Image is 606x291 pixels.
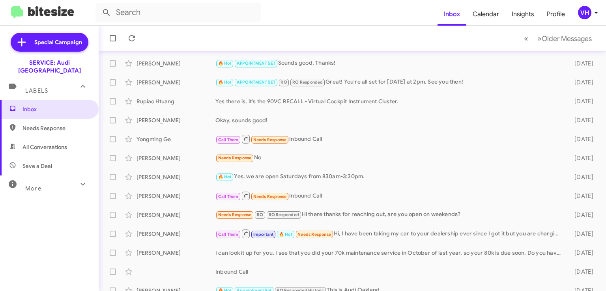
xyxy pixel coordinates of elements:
[215,116,565,124] div: Okay, sounds good!
[137,60,215,67] div: [PERSON_NAME]
[137,173,215,181] div: [PERSON_NAME]
[137,249,215,257] div: [PERSON_NAME]
[565,78,600,86] div: [DATE]
[22,143,67,151] span: All Conversations
[215,172,565,181] div: Yes, we are open Saturdays from 830am-3:30pm.
[218,232,239,237] span: Call Them
[533,30,597,47] button: Next
[565,60,600,67] div: [DATE]
[137,78,215,86] div: [PERSON_NAME]
[297,232,331,237] span: Needs Response
[565,230,600,238] div: [DATE]
[218,212,252,217] span: Needs Response
[565,268,600,276] div: [DATE]
[565,192,600,200] div: [DATE]
[505,3,541,26] a: Insights
[22,124,90,132] span: Needs Response
[565,116,600,124] div: [DATE]
[237,80,275,85] span: APPOINTMENT SET
[34,38,82,46] span: Special Campaign
[292,80,323,85] span: RO Responded
[215,210,565,219] div: Hi there thanks for reaching out, are you open on weekends?
[438,3,466,26] a: Inbox
[537,34,542,43] span: »
[215,134,565,144] div: Inbound Call
[215,78,565,87] div: Great! You're all set for [DATE] at 2pm. See you then!
[218,155,252,160] span: Needs Response
[215,97,565,105] div: Yes there is, it's the 90VC RECALL - Virtual Cockpit Instrument Cluster.
[218,80,232,85] span: 🔥 Hot
[466,3,505,26] a: Calendar
[95,3,261,22] input: Search
[218,61,232,66] span: 🔥 Hot
[565,97,600,105] div: [DATE]
[218,194,239,199] span: Call Them
[565,173,600,181] div: [DATE]
[137,154,215,162] div: [PERSON_NAME]
[519,30,533,47] button: Previous
[565,249,600,257] div: [DATE]
[215,268,565,276] div: Inbound Call
[281,80,287,85] span: RO
[520,30,597,47] nav: Page navigation example
[137,192,215,200] div: [PERSON_NAME]
[541,3,571,26] a: Profile
[215,191,565,201] div: Inbound Call
[218,137,239,142] span: Call Them
[137,230,215,238] div: [PERSON_NAME]
[565,211,600,219] div: [DATE]
[524,34,528,43] span: «
[215,59,565,68] div: Sounds good. Thanks!
[22,105,90,113] span: Inbox
[215,229,565,239] div: Hi, I have been taking my car to your dealership ever since I got it but you are charging me quit...
[565,154,600,162] div: [DATE]
[253,194,287,199] span: Needs Response
[542,34,592,43] span: Older Messages
[253,137,287,142] span: Needs Response
[578,6,591,19] div: VH
[137,135,215,143] div: Yongming Ge
[269,212,299,217] span: RO Responded
[137,97,215,105] div: Rupiao Htuang
[237,61,275,66] span: APPOINTMENT SET
[279,232,292,237] span: 🔥 Hot
[22,162,52,170] span: Save a Deal
[253,232,274,237] span: Important
[137,116,215,124] div: [PERSON_NAME]
[215,249,565,257] div: I can look it up for you. I see that you did your 70k maintenance service in October of last year...
[25,185,41,192] span: More
[11,33,88,52] a: Special Campaign
[565,135,600,143] div: [DATE]
[215,153,565,162] div: No
[257,212,263,217] span: RO
[218,174,232,179] span: 🔥 Hot
[25,87,48,94] span: Labels
[571,6,597,19] button: VH
[137,211,215,219] div: [PERSON_NAME]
